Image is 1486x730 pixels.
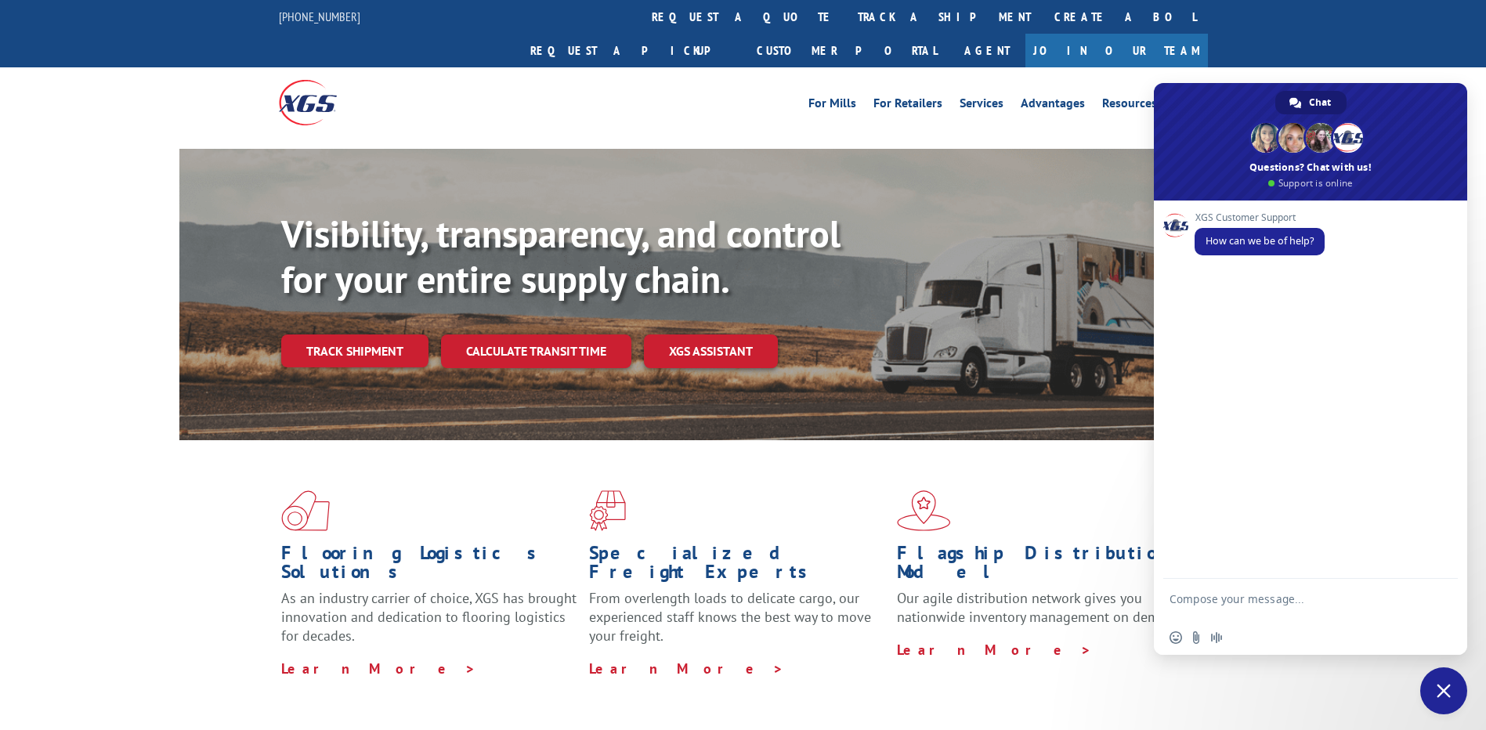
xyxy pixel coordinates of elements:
[960,97,1003,114] a: Services
[897,544,1193,589] h1: Flagship Distribution Model
[897,589,1185,626] span: Our agile distribution network gives you nationwide inventory management on demand.
[1309,91,1331,114] span: Chat
[281,589,577,645] span: As an industry carrier of choice, XGS has brought innovation and dedication to flooring logistics...
[1102,97,1157,114] a: Resources
[589,544,885,589] h1: Specialized Freight Experts
[519,34,745,67] a: Request a pickup
[281,209,841,303] b: Visibility, transparency, and control for your entire supply chain.
[441,334,631,368] a: Calculate transit time
[1190,631,1202,644] span: Send a file
[1420,667,1467,714] div: Close chat
[1025,34,1208,67] a: Join Our Team
[279,9,360,24] a: [PHONE_NUMBER]
[949,34,1025,67] a: Agent
[873,97,942,114] a: For Retailers
[808,97,856,114] a: For Mills
[1206,234,1314,248] span: How can we be of help?
[1210,631,1223,644] span: Audio message
[281,334,428,367] a: Track shipment
[589,660,784,678] a: Learn More >
[281,544,577,589] h1: Flooring Logistics Solutions
[589,490,626,531] img: xgs-icon-focused-on-flooring-red
[1170,631,1182,644] span: Insert an emoji
[745,34,949,67] a: Customer Portal
[644,334,778,368] a: XGS ASSISTANT
[1021,97,1085,114] a: Advantages
[897,641,1092,659] a: Learn More >
[589,589,885,659] p: From overlength loads to delicate cargo, our experienced staff knows the best way to move your fr...
[1195,212,1325,223] span: XGS Customer Support
[1170,592,1417,620] textarea: Compose your message...
[1275,91,1347,114] div: Chat
[281,660,476,678] a: Learn More >
[897,490,951,531] img: xgs-icon-flagship-distribution-model-red
[281,490,330,531] img: xgs-icon-total-supply-chain-intelligence-red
